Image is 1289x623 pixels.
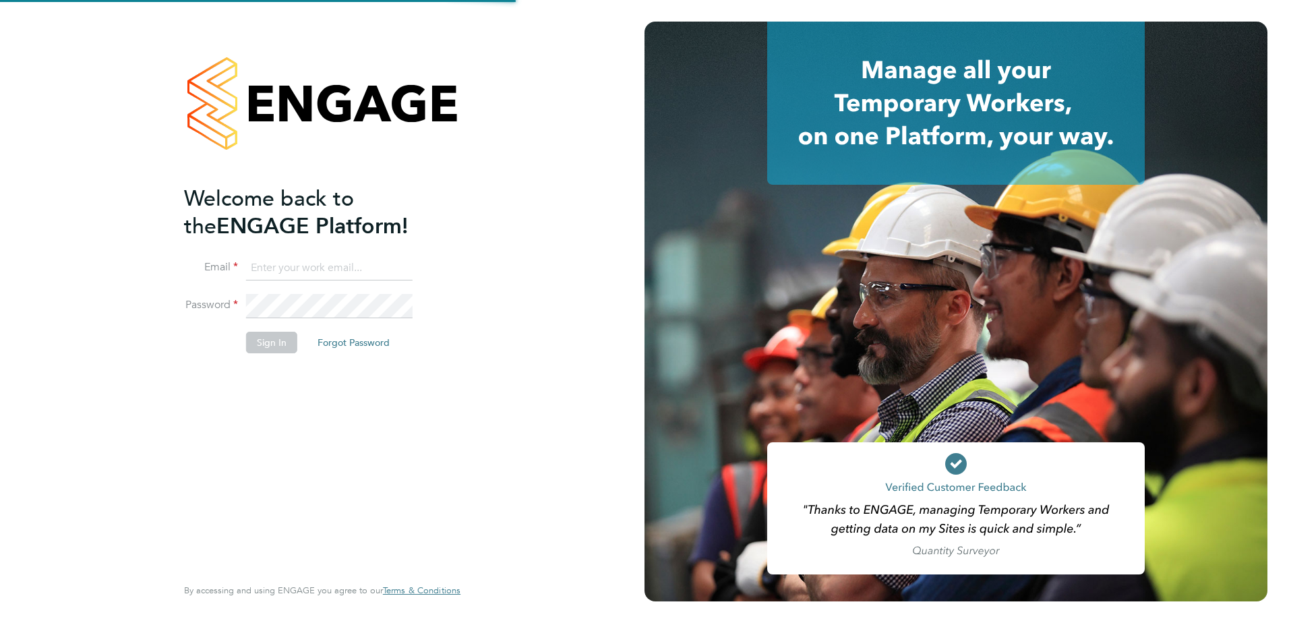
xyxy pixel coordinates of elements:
[383,585,460,596] a: Terms & Conditions
[383,585,460,596] span: Terms & Conditions
[307,332,400,353] button: Forgot Password
[246,332,297,353] button: Sign In
[184,585,460,596] span: By accessing and using ENGAGE you agree to our
[184,185,354,239] span: Welcome back to the
[184,260,238,274] label: Email
[184,185,447,240] h2: ENGAGE Platform!
[184,298,238,312] label: Password
[246,256,413,280] input: Enter your work email...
